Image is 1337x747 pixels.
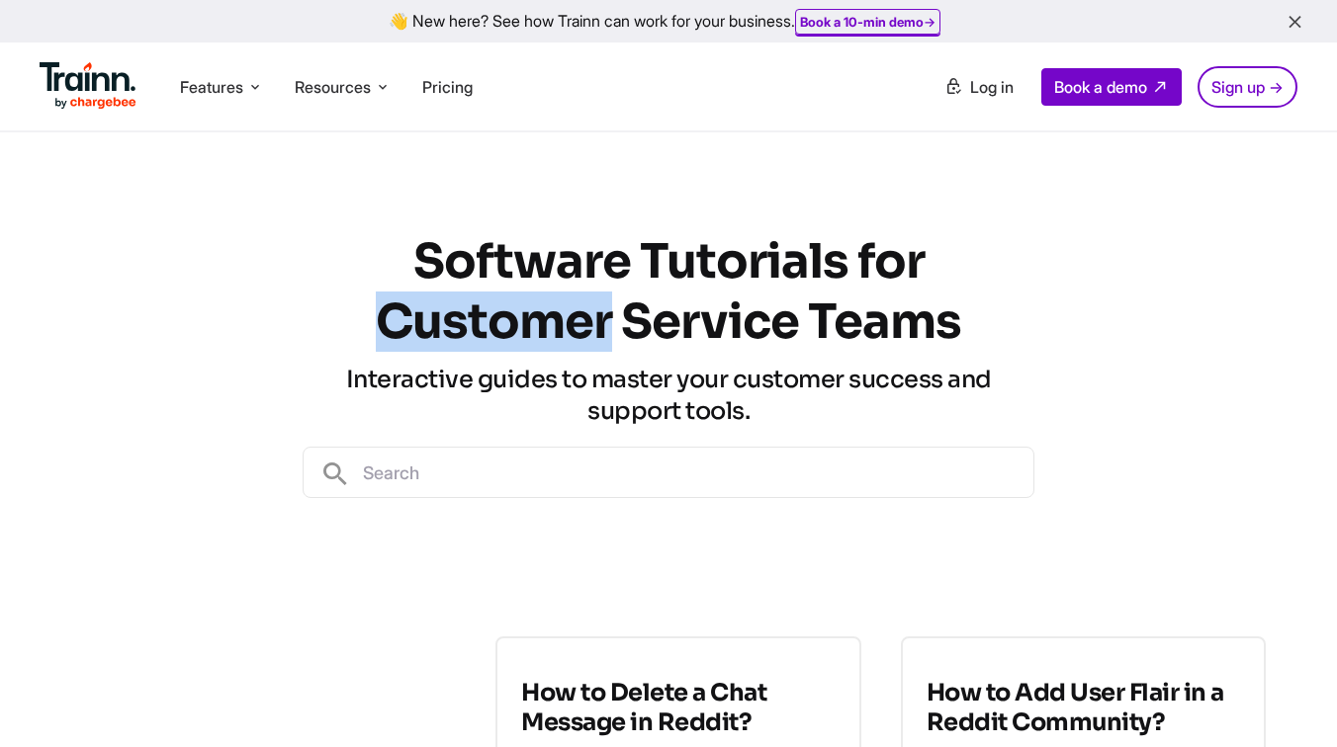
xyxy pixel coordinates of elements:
h3: How to Delete a Chat Message in Reddit? [521,678,835,737]
a: Book a demo [1041,68,1182,106]
span: Resources [295,76,371,98]
a: Pricing [422,77,473,97]
b: Book a 10-min demo [800,14,924,30]
input: Search [351,448,1033,497]
a: Book a 10-min demo→ [800,14,936,30]
a: Sign up → [1198,66,1297,108]
span: Book a demo [1054,77,1147,97]
h3: How to Add User Flair in a Reddit Community? [927,678,1240,737]
a: Log in [933,69,1025,105]
span: Features [180,76,243,98]
iframe: Chat Widget [1238,652,1337,747]
span: Log in [970,77,1014,97]
div: 👋 New here? See how Trainn can work for your business. [12,12,1325,31]
h3: Interactive guides to master your customer success and support tools. [303,364,1034,427]
img: Trainn Logo [40,62,136,110]
h1: Software Tutorials for Customer Service Teams [303,231,1034,352]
